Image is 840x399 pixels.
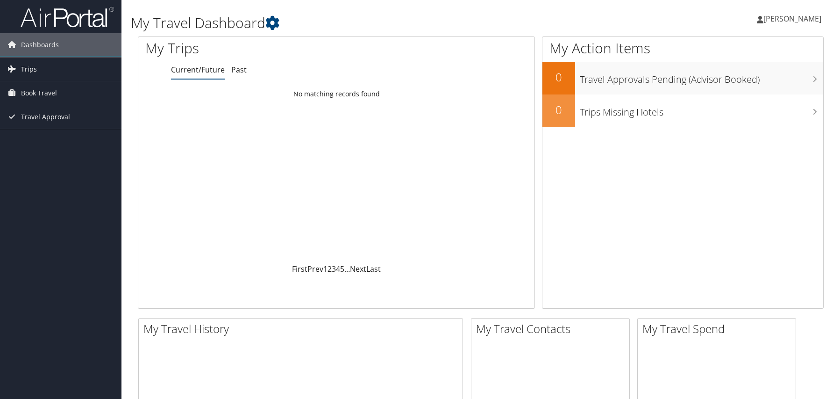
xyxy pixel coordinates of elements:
[542,94,823,127] a: 0Trips Missing Hotels
[350,264,366,274] a: Next
[307,264,323,274] a: Prev
[231,65,247,75] a: Past
[580,68,823,86] h3: Travel Approvals Pending (Advisor Booked)
[542,102,575,118] h2: 0
[542,38,823,58] h1: My Action Items
[21,33,59,57] span: Dashboards
[143,321,463,337] h2: My Travel History
[21,105,70,129] span: Travel Approval
[763,14,821,24] span: [PERSON_NAME]
[340,264,344,274] a: 5
[344,264,350,274] span: …
[757,5,831,33] a: [PERSON_NAME]
[580,101,823,119] h3: Trips Missing Hotels
[642,321,796,337] h2: My Travel Spend
[327,264,332,274] a: 2
[21,6,114,28] img: airportal-logo.png
[366,264,381,274] a: Last
[138,86,534,102] td: No matching records found
[292,264,307,274] a: First
[323,264,327,274] a: 1
[542,69,575,85] h2: 0
[21,58,37,81] span: Trips
[542,62,823,94] a: 0Travel Approvals Pending (Advisor Booked)
[171,65,225,75] a: Current/Future
[332,264,336,274] a: 3
[476,321,629,337] h2: My Travel Contacts
[131,13,598,33] h1: My Travel Dashboard
[336,264,340,274] a: 4
[21,81,57,105] span: Book Travel
[145,38,363,58] h1: My Trips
